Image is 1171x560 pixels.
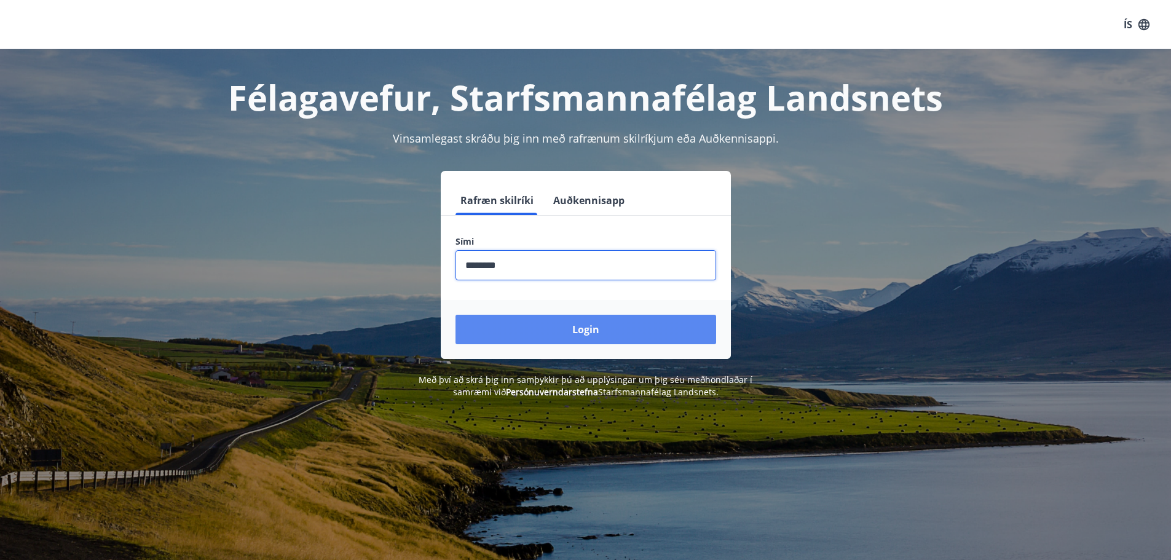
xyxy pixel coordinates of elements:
[506,386,598,398] a: Persónuverndarstefna
[455,235,716,248] label: Sími
[548,186,629,215] button: Auðkennisapp
[393,131,779,146] span: Vinsamlegast skráðu þig inn með rafrænum skilríkjum eða Auðkennisappi.
[419,374,752,398] span: Með því að skrá þig inn samþykkir þú að upplýsingar um þig séu meðhöndlaðar í samræmi við Starfsm...
[1117,14,1156,36] button: ÍS
[158,74,1014,120] h1: Félagavefur, Starfsmannafélag Landsnets
[455,315,716,344] button: Login
[455,186,538,215] button: Rafræn skilríki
